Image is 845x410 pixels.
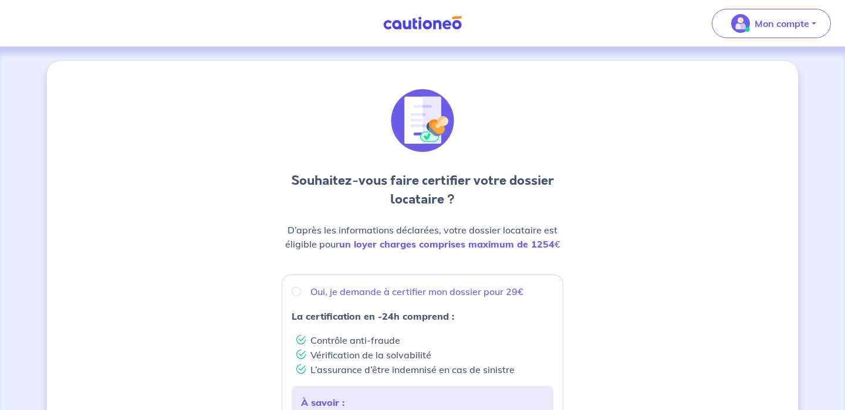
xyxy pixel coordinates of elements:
strong: un loyer charges comprises maximum de 1254 [339,238,555,250]
img: Cautioneo [378,16,467,31]
p: Oui, je demande à certifier mon dossier pour 29€ [310,284,523,299]
img: illu_document_valid.svg [391,89,454,153]
h3: Souhaitez-vous faire certifier votre dossier locataire ? [282,171,563,209]
li: Vérification de la solvabilité [296,347,553,362]
em: € [339,238,560,250]
strong: La certification en -24h comprend : [292,310,454,322]
img: illu_account_valid_menu.svg [731,14,750,33]
p: Mon compte [755,16,809,31]
button: illu_account_valid_menu.svgMon compte [712,9,831,38]
li: L’assurance d’être indemnisé en cas de sinistre [296,362,553,377]
p: D’après les informations déclarées, votre dossier locataire est éligible pour [282,223,563,251]
li: Contrôle anti-fraude [296,333,553,347]
strong: À savoir : [301,397,344,408]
